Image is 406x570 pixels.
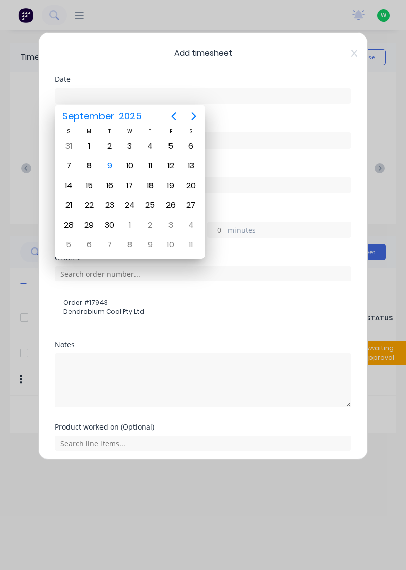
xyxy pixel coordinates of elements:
[122,158,138,173] div: Wednesday, September 10, 2025
[143,198,158,213] div: Thursday, September 25, 2025
[55,76,351,83] div: Date
[184,106,204,126] button: Next page
[55,341,351,348] div: Notes
[61,198,76,213] div: Sunday, September 21, 2025
[143,158,158,173] div: Thursday, September 11, 2025
[61,218,76,233] div: Sunday, September 28, 2025
[143,178,158,193] div: Thursday, September 18, 2025
[102,218,117,233] div: Tuesday, September 30, 2025
[163,158,178,173] div: Friday, September 12, 2025
[183,158,198,173] div: Saturday, September 13, 2025
[163,198,178,213] div: Friday, September 26, 2025
[120,127,140,136] div: W
[61,158,76,173] div: Sunday, September 7, 2025
[122,178,138,193] div: Wednesday, September 17, 2025
[208,222,225,237] input: 0
[82,198,97,213] div: Monday, September 22, 2025
[60,107,116,125] span: September
[82,237,97,253] div: Monday, October 6, 2025
[102,178,117,193] div: Tuesday, September 16, 2025
[55,266,351,281] input: Search order number...
[99,127,120,136] div: T
[183,198,198,213] div: Saturday, September 27, 2025
[183,237,198,253] div: Saturday, October 11, 2025
[79,127,99,136] div: M
[55,423,351,431] div: Product worked on (Optional)
[122,138,138,154] div: Wednesday, September 3, 2025
[163,106,184,126] button: Previous page
[82,158,97,173] div: Monday, September 8, 2025
[102,138,117,154] div: Tuesday, September 2, 2025
[61,178,76,193] div: Sunday, September 14, 2025
[63,307,343,316] span: Dendrobium Coal Pty Ltd
[116,107,144,125] span: 2025
[163,138,178,154] div: Friday, September 5, 2025
[102,198,117,213] div: Tuesday, September 23, 2025
[55,436,351,451] input: Search line items...
[82,138,97,154] div: Monday, September 1, 2025
[163,237,178,253] div: Friday, October 10, 2025
[183,218,198,233] div: Saturday, October 4, 2025
[102,237,117,253] div: Tuesday, October 7, 2025
[143,237,158,253] div: Thursday, October 9, 2025
[102,158,117,173] div: Today, Tuesday, September 9, 2025
[163,218,178,233] div: Friday, October 3, 2025
[183,138,198,154] div: Saturday, September 6, 2025
[122,237,138,253] div: Wednesday, October 8, 2025
[61,138,76,154] div: Sunday, August 31, 2025
[58,127,79,136] div: S
[55,47,351,59] span: Add timesheet
[122,198,138,213] div: Wednesday, September 24, 2025
[82,178,97,193] div: Monday, September 15, 2025
[143,138,158,154] div: Thursday, September 4, 2025
[122,218,138,233] div: Wednesday, October 1, 2025
[82,218,97,233] div: Monday, September 29, 2025
[56,107,148,125] button: September2025
[228,225,351,237] label: minutes
[55,254,351,261] div: Order #
[61,237,76,253] div: Sunday, October 5, 2025
[143,218,158,233] div: Thursday, October 2, 2025
[183,178,198,193] div: Saturday, September 20, 2025
[163,178,178,193] div: Friday, September 19, 2025
[181,127,201,136] div: S
[63,298,343,307] span: Order # 17943
[140,127,160,136] div: T
[160,127,181,136] div: F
